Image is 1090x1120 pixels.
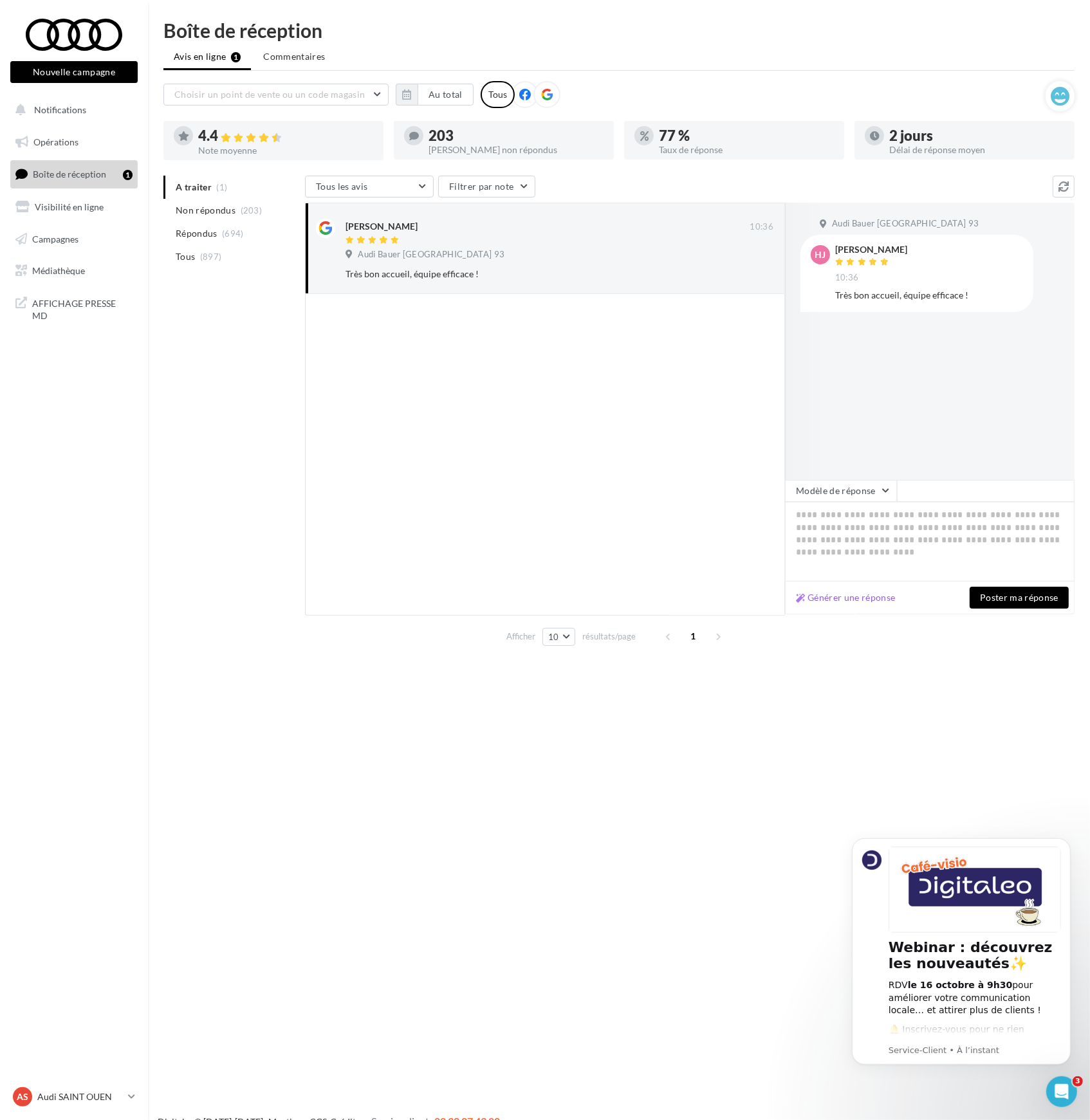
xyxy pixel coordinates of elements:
button: Choisir un point de vente ou un code magasin [163,84,389,106]
span: Commentaires [263,50,325,63]
a: Campagnes [8,226,140,253]
button: Notifications [8,96,135,124]
div: 77 % [659,129,834,143]
a: Médiathèque [8,257,140,284]
a: Visibilité en ligne [8,194,140,221]
span: Opérations [33,136,79,147]
span: Audi Bauer [GEOGRAPHIC_DATA] 93 [832,218,979,230]
span: Tous [176,250,195,263]
div: Tous [481,81,515,108]
span: (694) [222,228,244,239]
button: Modèle de réponse [785,480,897,502]
button: Au total [418,84,474,106]
span: 1 [683,626,704,647]
span: Notifications [34,104,86,115]
a: AS Audi SAINT OUEN [10,1085,138,1109]
div: Très bon accueil, équipe efficace ! [835,289,1023,302]
div: 1 [123,170,133,180]
div: 2 jours [889,129,1064,143]
span: (897) [200,252,222,262]
p: Audi SAINT OUEN [37,1090,123,1103]
div: [PERSON_NAME] [835,245,907,254]
span: AFFICHAGE PRESSE MD [32,295,133,322]
button: Au total [396,84,474,106]
span: 10:36 [750,221,773,233]
span: Visibilité en ligne [35,201,104,212]
button: Filtrer par note [438,176,535,197]
div: Note moyenne [198,146,373,155]
a: AFFICHAGE PRESSE MD [8,289,140,327]
span: Non répondus [176,204,236,217]
span: Choisir un point de vente ou un code magasin [174,89,365,100]
span: Campagnes [32,233,79,244]
button: Nouvelle campagne [10,61,138,83]
span: 3 [1073,1076,1083,1087]
iframe: Intercom live chat [1046,1076,1077,1107]
div: [PERSON_NAME] [346,220,418,233]
a: Opérations [8,129,140,156]
span: Tous les avis [316,181,368,192]
button: Générer une réponse [791,590,901,605]
div: Très bon accueil, équipe efficace ! [346,268,690,280]
a: Boîte de réception1 [8,160,140,188]
iframe: Intercom notifications message [833,822,1090,1114]
span: HJ [815,248,826,261]
button: 10 [542,628,575,646]
span: (203) [241,205,263,216]
div: 4.4 [198,129,373,143]
span: Répondus [176,227,217,240]
div: Délai de réponse moyen [889,145,1064,154]
div: 203 [429,129,604,143]
button: Poster ma réponse [970,587,1069,609]
span: 10 [548,632,559,642]
span: résultats/page [582,630,636,643]
span: AS [17,1090,28,1103]
div: [PERSON_NAME] non répondus [429,145,604,154]
button: Tous les avis [305,176,434,197]
div: Boîte de réception [163,21,1075,40]
span: Médiathèque [32,265,85,276]
span: Audi Bauer [GEOGRAPHIC_DATA] 93 [358,249,504,261]
span: Afficher [506,630,535,643]
div: Taux de réponse [659,145,834,154]
span: Boîte de réception [33,169,106,179]
span: 10:36 [835,272,859,284]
